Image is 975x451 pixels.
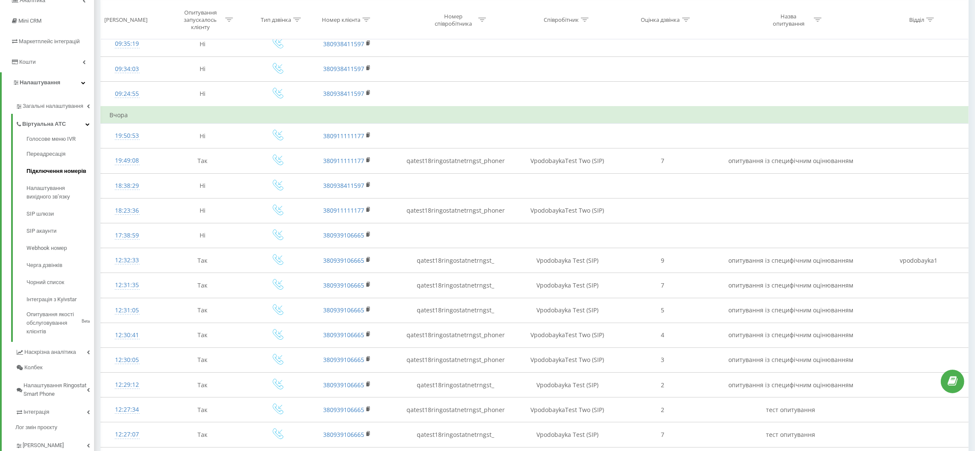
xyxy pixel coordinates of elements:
[27,278,64,287] span: Чорний список
[153,298,252,323] td: Так
[323,181,364,190] a: 380938411597
[27,205,94,223] a: SIP шлюзи
[109,128,145,144] div: 19:50:53
[521,422,613,447] td: Vpodobayka Test (SIP)
[323,331,364,339] a: 380939106665
[109,86,145,102] div: 09:24:55
[23,102,83,110] span: Загальні налаштування
[153,347,252,372] td: Так
[613,373,712,398] td: 2
[390,323,521,347] td: qatest18ringostatnetrngst_phoner
[27,291,94,308] a: Інтеграція з Kyivstar
[109,377,145,393] div: 12:29:12
[712,323,869,347] td: опитування із специфічним оцінюванням
[19,38,80,45] span: Маркетплейс інтеграцій
[15,342,94,360] a: Наскрізна аналітика
[109,327,145,344] div: 12:30:41
[109,202,145,219] div: 18:23:36
[613,323,712,347] td: 4
[18,18,41,24] span: Mini CRM
[390,273,521,298] td: qatest18ringostatnetrngst_
[27,150,65,158] span: Переадресація
[153,323,252,347] td: Так
[27,244,67,252] span: Webhook номер
[109,401,145,418] div: 12:27:34
[101,107,969,124] td: Вчора
[27,180,94,205] a: Налаштування вихідного зв’язку
[712,398,869,422] td: тест опитування
[27,184,90,201] span: Налаштування вихідного зв’язку
[109,426,145,443] div: 12:27:07
[712,373,869,398] td: опитування із специфічним оцінюванням
[27,145,94,163] a: Переадресація
[323,306,364,314] a: 380939106665
[15,375,94,402] a: Налаштування Ringostat Smart Phone
[323,40,364,48] a: 380938411597
[27,163,94,180] a: Підключення номерів
[27,210,54,218] span: SIP шлюзи
[19,59,35,65] span: Кошти
[521,198,613,223] td: VpodobaykaTest Two (SIP)
[323,381,364,389] a: 380939106665
[323,406,364,414] a: 380939106665
[153,198,252,223] td: Ні
[390,398,521,422] td: qatest18ringostatnetrngst_phoner
[613,298,712,323] td: 5
[27,257,94,274] a: Черга дзвінків
[109,61,145,77] div: 09:34:03
[390,422,521,447] td: qatest18ringostatnetrngst_
[177,9,223,31] div: Опитування запускалось клієнту
[323,65,364,73] a: 380938411597
[153,273,252,298] td: Так
[613,148,712,173] td: 7
[712,298,869,323] td: опитування із специфічним оцінюванням
[390,347,521,372] td: qatest18ringostatnetrngst_phoner
[712,148,869,173] td: опитування із специфічним оцінюванням
[323,89,364,98] a: 380938411597
[15,420,94,435] a: Лог змін проєкту
[390,198,521,223] td: qatest18ringostatnetrngst_phoner
[909,16,924,24] div: Відділ
[521,323,613,347] td: VpodobaykaTest Two (SIP)
[613,347,712,372] td: 3
[27,135,76,143] span: Голосове меню IVR
[27,227,56,235] span: SIP акаунти
[104,16,147,24] div: [PERSON_NAME]
[712,422,869,447] td: тест опитування
[20,79,60,86] span: Налаштування
[712,347,869,372] td: опитування із специфічним оцінюванням
[323,430,364,439] a: 380939106665
[323,206,364,214] a: 380911111177
[521,273,613,298] td: Vpodobayka Test (SIP)
[153,148,252,173] td: Так
[109,227,145,244] div: 17:38:59
[390,373,521,398] td: qatest18ringostatnetrngst_
[390,248,521,273] td: qatest18ringostatnetrngst_
[390,148,521,173] td: qatest18ringostatnetrngst_phoner
[109,36,145,52] div: 09:35:19
[153,398,252,422] td: Так
[323,132,364,140] a: 380911111177
[322,16,360,24] div: Номер клієнта
[153,173,252,198] td: Ні
[323,256,364,264] a: 380939106665
[613,422,712,447] td: 7
[544,16,579,24] div: Співробітник
[2,72,94,93] a: Налаштування
[15,402,94,420] a: Інтеграція
[15,423,57,432] span: Лог змін проєкту
[24,408,49,416] span: Інтеграція
[27,308,94,336] a: Опитування якості обслуговування клієнтівBeta
[109,252,145,269] div: 12:32:33
[712,248,869,273] td: опитування із специфічним оцінюванням
[23,441,64,450] span: [PERSON_NAME]
[27,240,94,257] a: Webhook номер
[109,178,145,194] div: 18:38:29
[15,96,94,114] a: Загальні налаштування
[15,114,94,132] a: Віртуальна АТС
[153,124,252,148] td: Ні
[24,381,87,398] span: Налаштування Ringostat Smart Phone
[390,298,521,323] td: qatest18ringostatnetrngst_
[153,373,252,398] td: Так
[24,348,76,356] span: Наскрізна аналітика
